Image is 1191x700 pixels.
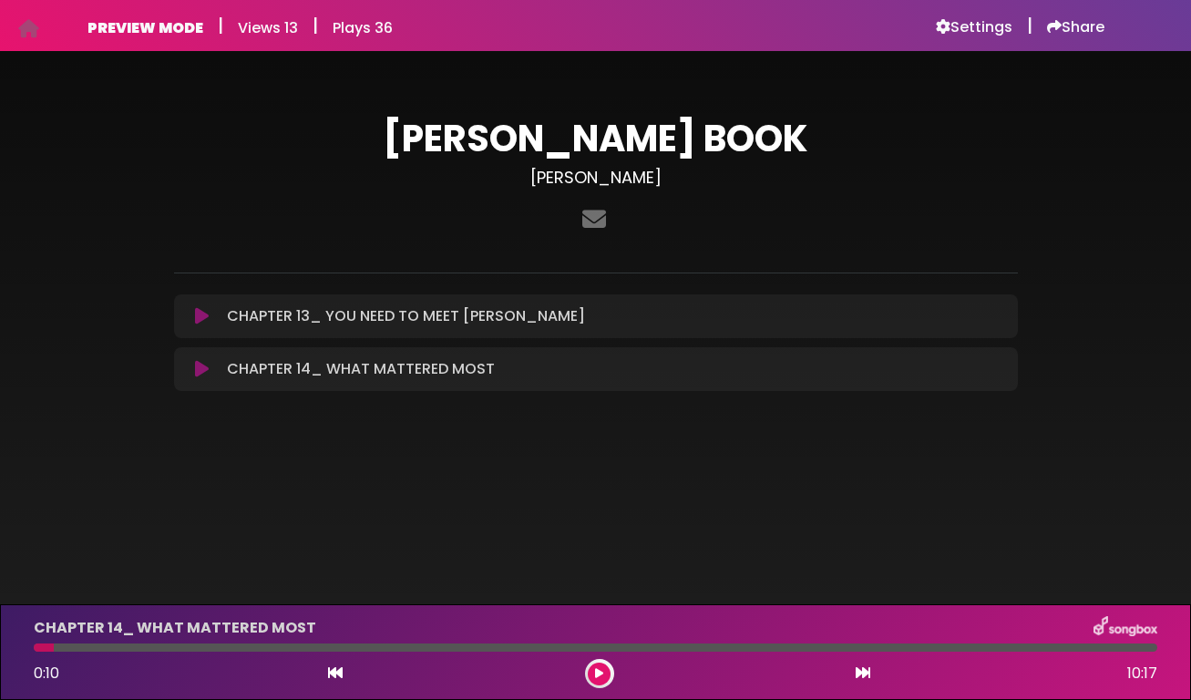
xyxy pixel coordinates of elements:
[218,15,223,36] h5: |
[227,305,585,327] p: CHAPTER 13_ YOU NEED TO MEET [PERSON_NAME]
[1047,18,1104,36] a: Share
[87,19,203,36] h6: PREVIEW MODE
[174,117,1018,160] h1: [PERSON_NAME] BOOK
[333,19,393,36] h6: Plays 36
[174,168,1018,188] h3: [PERSON_NAME]
[227,358,495,380] p: CHAPTER 14_ WHAT MATTERED MOST
[1027,15,1032,36] h5: |
[936,18,1012,36] a: Settings
[238,19,298,36] h6: Views 13
[313,15,318,36] h5: |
